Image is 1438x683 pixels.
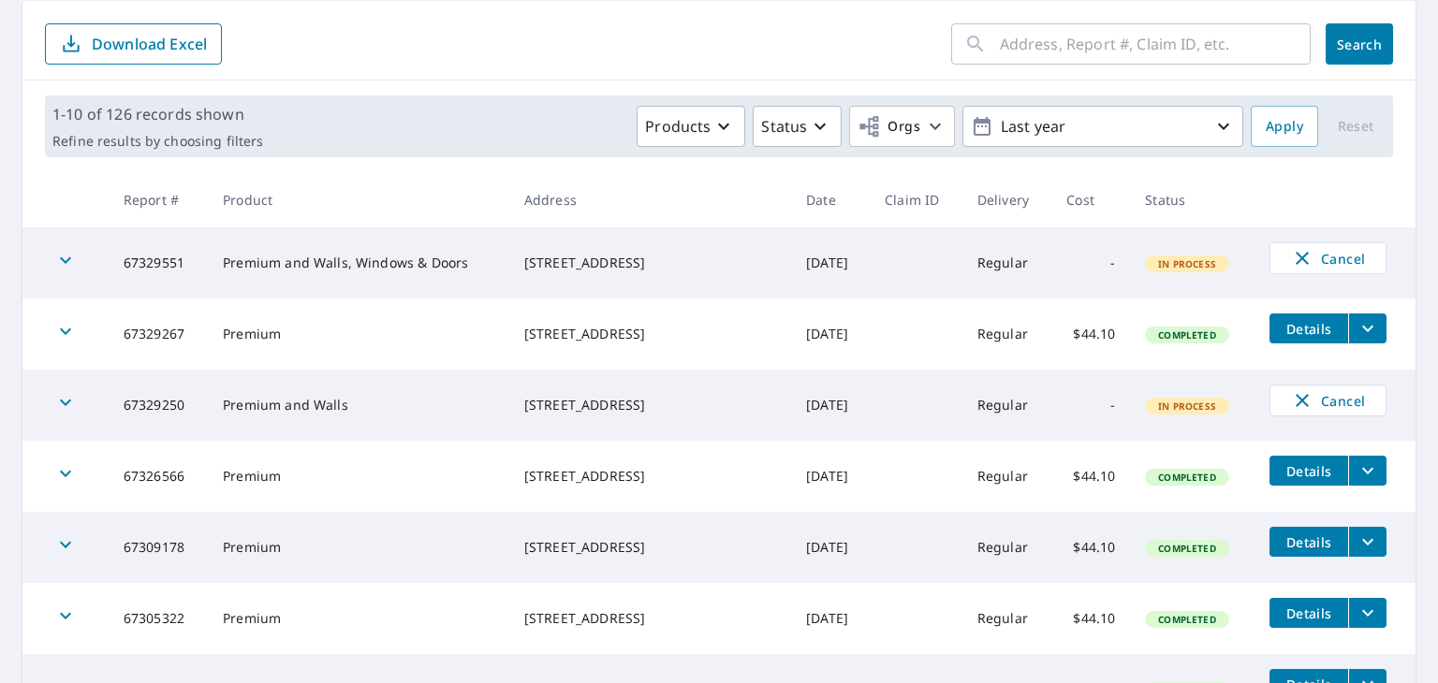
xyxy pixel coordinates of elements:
button: Apply [1251,106,1318,147]
button: filesDropdownBtn-67329267 [1348,313,1387,343]
button: filesDropdownBtn-67326566 [1348,456,1387,486]
td: - [1051,227,1130,298]
td: $44.10 [1051,441,1130,512]
td: $44.10 [1051,298,1130,370]
button: Search [1326,23,1393,65]
th: Cost [1051,172,1130,227]
button: Download Excel [45,23,222,65]
div: [STREET_ADDRESS] [524,467,776,486]
button: detailsBtn-67326566 [1269,456,1348,486]
td: 67326566 [109,441,208,512]
td: Regular [962,512,1051,583]
span: Details [1281,533,1337,551]
span: In Process [1147,400,1227,413]
td: Regular [962,441,1051,512]
td: - [1051,370,1130,441]
button: detailsBtn-67309178 [1269,527,1348,557]
th: Product [208,172,509,227]
div: [STREET_ADDRESS] [524,609,776,628]
p: Refine results by choosing filters [52,133,263,150]
td: [DATE] [791,441,870,512]
td: 67329267 [109,298,208,370]
span: Cancel [1289,247,1367,269]
p: Download Excel [92,34,207,54]
td: [DATE] [791,370,870,441]
span: Completed [1147,613,1226,626]
span: Details [1281,462,1337,480]
button: detailsBtn-67305322 [1269,598,1348,628]
td: 67329551 [109,227,208,298]
td: Regular [962,227,1051,298]
p: Products [645,115,711,138]
th: Address [509,172,791,227]
td: Premium [208,512,509,583]
button: Last year [962,106,1243,147]
button: filesDropdownBtn-67309178 [1348,527,1387,557]
th: Report # [109,172,208,227]
td: Regular [962,298,1051,370]
td: 67309178 [109,512,208,583]
p: 1-10 of 126 records shown [52,103,263,125]
button: Cancel [1269,385,1387,416]
td: 67305322 [109,583,208,654]
td: $44.10 [1051,512,1130,583]
span: Details [1281,320,1337,338]
td: $44.10 [1051,583,1130,654]
span: Details [1281,604,1337,622]
td: [DATE] [791,583,870,654]
span: Apply [1266,115,1303,138]
span: Completed [1147,542,1226,555]
span: Orgs [858,115,920,138]
td: Premium and Walls [208,370,509,441]
button: Cancel [1269,242,1387,274]
td: [DATE] [791,227,870,298]
button: Status [753,106,842,147]
th: Status [1130,172,1255,227]
td: Premium [208,298,509,370]
td: 67329250 [109,370,208,441]
input: Address, Report #, Claim ID, etc. [1000,18,1311,70]
span: Search [1341,36,1378,53]
td: Regular [962,583,1051,654]
td: [DATE] [791,298,870,370]
button: detailsBtn-67329267 [1269,313,1348,343]
td: Premium [208,441,509,512]
p: Status [761,115,807,138]
span: Completed [1147,471,1226,484]
div: [STREET_ADDRESS] [524,254,776,272]
td: Premium and Walls, Windows & Doors [208,227,509,298]
span: Completed [1147,328,1226,341]
button: filesDropdownBtn-67305322 [1348,598,1387,628]
span: Cancel [1289,389,1367,412]
td: Premium [208,583,509,654]
button: Orgs [849,106,955,147]
td: Regular [962,370,1051,441]
th: Claim ID [870,172,962,227]
div: [STREET_ADDRESS] [524,538,776,557]
div: [STREET_ADDRESS] [524,325,776,343]
th: Date [791,172,870,227]
th: Delivery [962,172,1051,227]
div: [STREET_ADDRESS] [524,396,776,414]
span: In Process [1147,257,1227,270]
td: [DATE] [791,512,870,583]
p: Last year [993,110,1212,143]
button: Products [637,106,745,147]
